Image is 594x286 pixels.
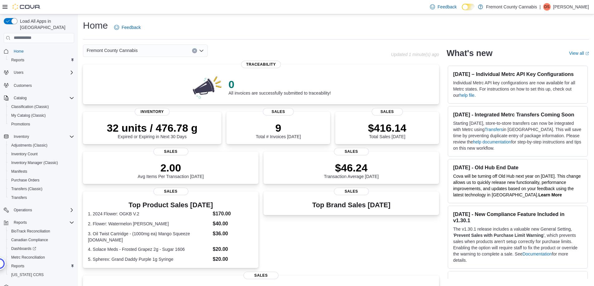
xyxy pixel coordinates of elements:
span: Transfers [11,195,27,200]
a: Reports [9,262,27,270]
a: Promotions [9,120,33,128]
p: | [539,3,541,11]
a: View allExternal link [569,51,589,56]
span: Classification (Classic) [11,104,49,109]
span: Inventory Manager (Classic) [11,160,58,165]
span: Reports [14,220,27,225]
div: All invoices are successfully submitted to traceability! [229,78,331,96]
dd: $36.00 [213,230,254,237]
span: DS [544,3,550,11]
span: Catalog [14,96,27,101]
p: 32 units / 476.78 g [107,122,198,134]
a: help documentation [473,139,511,144]
span: Sales [263,108,294,115]
a: Classification (Classic) [9,103,51,110]
span: Catalog [11,94,74,102]
button: Home [1,47,77,56]
button: My Catalog (Classic) [6,111,77,120]
button: BioTrack Reconciliation [6,227,77,236]
img: Cova [12,4,41,10]
button: Inventory Manager (Classic) [6,158,77,167]
button: Reports [6,56,77,64]
span: My Catalog (Classic) [11,113,46,118]
div: Transaction Average [DATE] [324,162,379,179]
button: Reports [6,262,77,270]
span: BioTrack Reconciliation [9,227,74,235]
button: Inventory [1,132,77,141]
p: Individual Metrc API key configurations are now available for all Metrc states. For instructions ... [453,80,582,98]
span: Metrc Reconciliation [11,255,45,260]
span: Transfers (Classic) [9,185,74,193]
a: Documentation [523,251,552,256]
span: Reports [9,56,74,64]
a: Dashboards [6,244,77,253]
button: Operations [11,206,35,214]
span: Feedback [122,24,141,30]
dd: $170.00 [213,210,254,218]
a: Metrc Reconciliation [9,254,47,261]
span: Metrc Reconciliation [9,254,74,261]
button: Reports [11,219,29,226]
a: Reports [9,56,27,64]
h3: Top Product Sales [DATE] [88,201,254,209]
span: Fremont County Cannabis [87,47,138,54]
div: Avg Items Per Transaction [DATE] [138,162,204,179]
span: Customers [14,83,32,88]
span: Dashboards [11,246,36,251]
h3: [DATE] – Individual Metrc API Key Configurations [453,71,582,77]
dt: 3. Oil Twist Cartridge - (1000mg ea) Mango Squeeze [DOMAIN_NAME] [88,231,210,243]
a: Learn More [538,192,562,197]
span: Users [11,69,74,76]
strong: Prevent Sales with Purchase Limit Warning [454,233,543,238]
span: Sales [153,188,188,195]
a: Adjustments (Classic) [9,142,50,149]
button: Transfers (Classic) [6,185,77,193]
button: Open list of options [199,48,204,53]
a: Feedback [112,21,143,34]
span: Adjustments (Classic) [11,143,47,148]
dd: $20.00 [213,256,254,263]
span: Canadian Compliance [9,236,74,244]
button: Manifests [6,167,77,176]
button: Reports [1,218,77,227]
a: Transfers [485,127,503,132]
a: Canadian Compliance [9,236,51,244]
button: Promotions [6,120,77,129]
span: Feedback [437,4,456,10]
h3: [DATE] - Old Hub End Date [453,164,582,171]
span: Sales [244,272,278,279]
p: Updated 1 minute(s) ago [391,52,439,57]
div: Total # Invoices [DATE] [256,122,301,139]
p: Starting [DATE], store-to-store transfers can now be integrated with Metrc using in [GEOGRAPHIC_D... [453,120,582,151]
span: Inventory Count [11,152,38,157]
button: Purchase Orders [6,176,77,185]
span: Inventory [135,108,170,115]
button: Catalog [1,94,77,102]
span: Canadian Compliance [11,237,48,242]
button: Metrc Reconciliation [6,253,77,262]
span: Reports [11,58,24,63]
a: Dashboards [9,245,39,252]
span: My Catalog (Classic) [9,112,74,119]
a: Purchase Orders [9,176,42,184]
button: Inventory Count [6,150,77,158]
h1: Home [83,19,108,32]
a: Transfers (Classic) [9,185,45,193]
span: Customers [11,81,74,89]
span: Transfers [9,194,74,201]
a: Feedback [427,1,459,13]
span: Promotions [9,120,74,128]
span: Reports [9,262,74,270]
span: Purchase Orders [9,176,74,184]
button: Transfers [6,193,77,202]
span: Reports [11,219,74,226]
span: Manifests [11,169,27,174]
span: Operations [14,208,32,213]
dt: 2. Flower: Watermelon [PERSON_NAME] [88,221,210,227]
span: Sales [334,188,369,195]
a: [US_STATE] CCRS [9,271,46,279]
dt: 1. 2024 Flower: OGKB V.2 [88,211,210,217]
img: 0 [191,74,224,99]
button: Customers [1,81,77,90]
